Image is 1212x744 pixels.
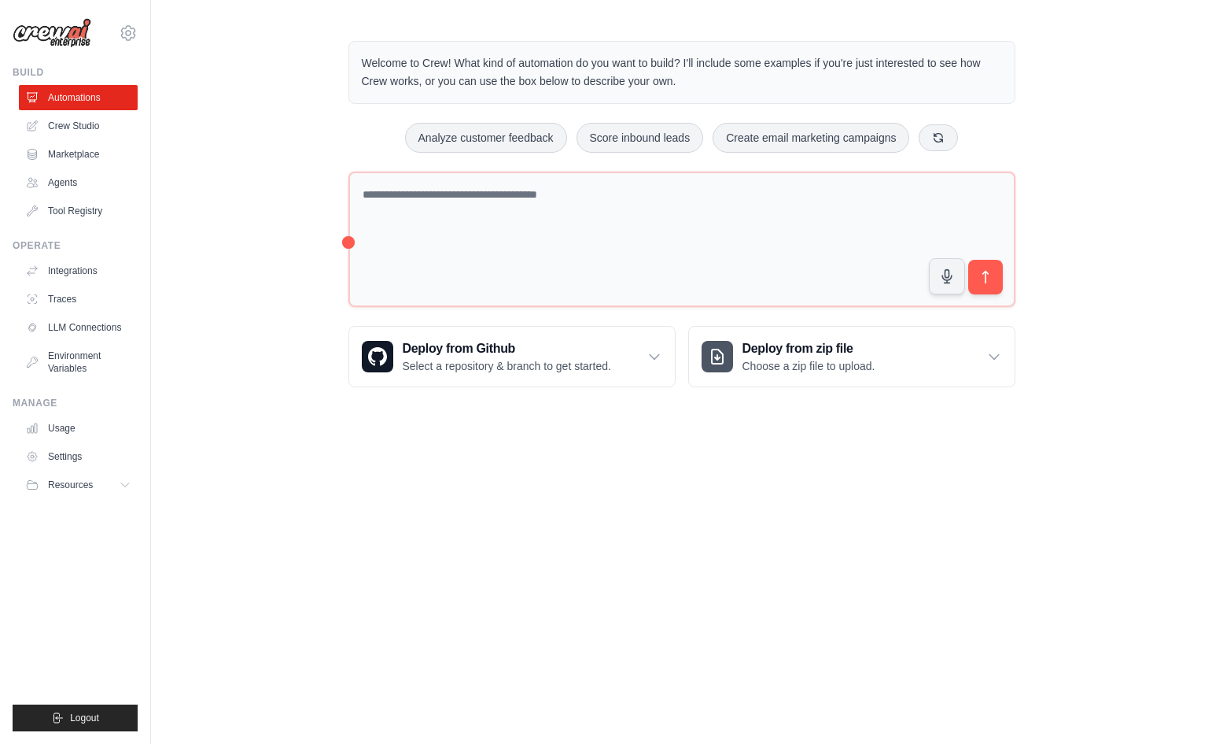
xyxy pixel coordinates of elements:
a: Marketplace [19,142,138,167]
button: Analyze customer feedback [405,123,567,153]
a: LLM Connections [19,315,138,340]
h3: Deploy from zip file [742,339,875,358]
a: Tool Registry [19,198,138,224]
a: Agents [19,170,138,195]
button: Logout [13,705,138,731]
p: Welcome to Crew! What kind of automation do you want to build? I'll include some examples if you'... [362,54,1002,91]
p: Select a repository & branch to get started. [403,358,611,374]
button: Score inbound leads [577,123,704,153]
button: Resources [19,472,138,498]
div: Operate [13,239,138,252]
p: Choose a zip file to upload. [742,358,875,374]
img: Logo [13,18,91,48]
a: Automations [19,85,138,110]
a: Integrations [19,258,138,283]
a: Settings [19,444,138,469]
a: Traces [19,287,138,312]
h3: Deploy from Github [403,339,611,358]
div: Build [13,66,138,79]
a: Crew Studio [19,113,138,139]
span: Logout [70,712,99,724]
a: Environment Variables [19,343,138,381]
button: Create email marketing campaigns [713,123,909,153]
div: Manage [13,397,138,409]
a: Usage [19,416,138,441]
span: Resources [48,479,93,491]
